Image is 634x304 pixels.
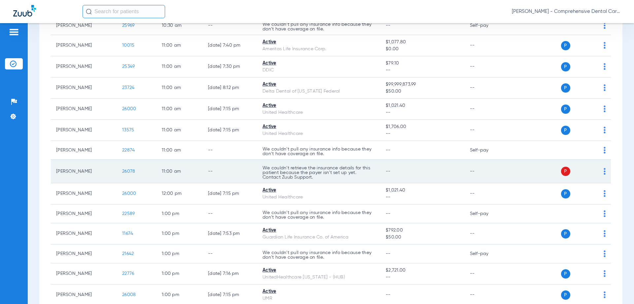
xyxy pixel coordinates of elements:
img: group-dot-blue.svg [604,106,606,112]
div: Active [263,288,375,295]
img: group-dot-blue.svg [604,168,606,175]
div: Active [263,81,375,88]
td: -- [465,183,509,204]
td: 11:00 AM [157,56,203,77]
div: DDIC [263,67,375,74]
td: 11:00 AM [157,141,203,160]
td: [PERSON_NAME] [51,77,117,99]
td: [DATE] 7:16 PM [203,263,257,284]
td: [PERSON_NAME] [51,56,117,77]
span: [PERSON_NAME] - Comprehensive Dental Care [512,8,621,15]
img: group-dot-blue.svg [604,84,606,91]
span: -- [386,109,459,116]
p: We couldn’t retrieve the insurance details for this patient because the payer isn’t set up yet. C... [263,166,375,180]
div: Active [263,123,375,130]
span: P [561,105,570,114]
td: -- [465,56,509,77]
span: 22776 [122,271,134,276]
input: Search for patients [83,5,165,18]
span: 21642 [122,251,134,256]
div: Delta Dental of [US_STATE] Federal [263,88,375,95]
img: group-dot-blue.svg [604,190,606,197]
div: Active [263,267,375,274]
span: $0.00 [386,46,459,53]
span: -- [386,148,391,152]
span: 26008 [122,292,136,297]
span: 10015 [122,43,134,48]
p: We couldn’t pull any insurance info because they don’t have coverage on file. [263,22,375,31]
td: [PERSON_NAME] [51,35,117,56]
img: Search Icon [86,9,92,15]
p: We couldn’t pull any insurance info because they don’t have coverage on file. [263,147,375,156]
div: UnitedHealthcare [US_STATE] - (HUB) [263,274,375,281]
span: -- [386,251,391,256]
td: -- [465,35,509,56]
span: 22874 [122,148,135,152]
td: [PERSON_NAME] [51,183,117,204]
span: 25969 [122,23,134,28]
div: United Healthcare [263,194,375,201]
td: [DATE] 7:15 PM [203,183,257,204]
div: Chat Widget [601,272,634,304]
td: [PERSON_NAME] [51,160,117,183]
img: hamburger-icon [9,28,19,36]
div: Active [263,227,375,234]
td: -- [465,160,509,183]
span: $2,721.00 [386,267,459,274]
span: $99,999,873.99 [386,81,459,88]
span: 25349 [122,64,135,69]
span: -- [386,194,459,201]
div: Active [263,60,375,67]
span: P [561,83,570,93]
span: -- [386,23,391,28]
div: Active [263,39,375,46]
td: 11:00 AM [157,99,203,120]
span: P [561,41,570,50]
img: group-dot-blue.svg [604,210,606,217]
span: -- [386,211,391,216]
td: 1:00 PM [157,244,203,263]
span: -- [386,292,391,297]
td: 10:30 AM [157,16,203,35]
img: group-dot-blue.svg [604,63,606,70]
img: group-dot-blue.svg [604,230,606,237]
span: $1,077.80 [386,39,459,46]
span: -- [386,169,391,174]
td: [DATE] 7:30 PM [203,56,257,77]
span: 26000 [122,191,136,196]
span: 22589 [122,211,135,216]
td: -- [203,16,257,35]
td: 11:00 AM [157,120,203,141]
span: -- [386,274,459,281]
div: Guardian Life Insurance Co. of America [263,234,375,241]
td: [DATE] 7:53 PM [203,223,257,244]
td: [DATE] 7:15 PM [203,99,257,120]
span: P [561,167,570,176]
span: 13575 [122,128,134,132]
td: [DATE] 8:12 PM [203,77,257,99]
span: $1,021.40 [386,102,459,109]
td: 11:00 AM [157,35,203,56]
span: $1,021.40 [386,187,459,194]
span: 26078 [122,169,135,174]
div: UMR [263,295,375,302]
td: [PERSON_NAME] [51,141,117,160]
td: [PERSON_NAME] [51,223,117,244]
td: 12:00 PM [157,183,203,204]
td: [PERSON_NAME] [51,120,117,141]
td: -- [465,99,509,120]
td: -- [465,263,509,284]
img: group-dot-blue.svg [604,270,606,277]
img: Zuub Logo [13,5,36,17]
span: -- [386,130,459,137]
td: [PERSON_NAME] [51,263,117,284]
span: P [561,189,570,198]
img: group-dot-blue.svg [604,147,606,153]
span: -- [386,67,459,74]
div: Ameritas Life Insurance Corp. [263,46,375,53]
td: Self-pay [465,204,509,223]
td: [DATE] 7:15 PM [203,120,257,141]
span: $79.10 [386,60,459,67]
td: -- [203,204,257,223]
td: 1:00 PM [157,204,203,223]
